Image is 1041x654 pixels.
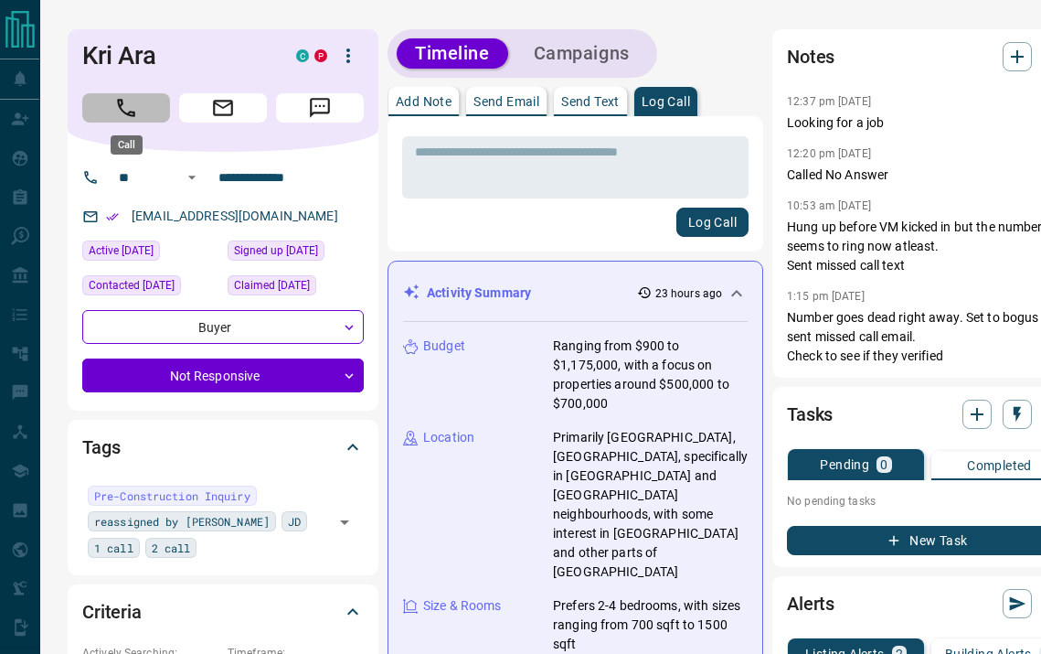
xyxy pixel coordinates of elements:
[179,93,267,123] span: Email
[397,38,508,69] button: Timeline
[276,93,364,123] span: Message
[787,147,871,160] p: 12:20 pm [DATE]
[181,166,203,188] button: Open
[82,93,170,123] span: Call
[94,539,133,557] span: 1 call
[111,135,143,155] div: Call
[82,597,142,627] h2: Criteria
[89,241,154,260] span: Active [DATE]
[423,428,474,447] p: Location
[82,590,364,634] div: Criteria
[82,41,269,70] h1: Kri Ara
[314,49,327,62] div: property.ca
[423,596,502,616] p: Size & Rooms
[403,276,748,310] div: Activity Summary23 hours ago
[553,596,748,654] p: Prefers 2-4 bedrooms, with sizes ranging from 700 sqft to 1500 sqft
[82,433,120,462] h2: Tags
[82,310,364,344] div: Buyer
[787,199,871,212] p: 10:53 am [DATE]
[423,337,465,356] p: Budget
[396,95,451,108] p: Add Note
[787,400,833,429] h2: Tasks
[787,589,834,618] h2: Alerts
[296,49,309,62] div: condos.ca
[427,284,531,303] p: Activity Summary
[676,208,749,237] button: Log Call
[234,241,318,260] span: Signed up [DATE]
[106,210,119,223] svg: Email Verified
[642,95,690,108] p: Log Call
[553,337,748,413] p: Ranging from $900 to $1,175,000, with a focus on properties around $500,000 to $700,000
[787,95,871,108] p: 12:37 pm [DATE]
[82,425,364,469] div: Tags
[967,459,1032,472] p: Completed
[228,275,364,301] div: Tue Jul 29 2025
[82,359,364,392] div: Not Responsive
[655,285,722,302] p: 23 hours ago
[94,512,270,531] span: reassigned by [PERSON_NAME]
[132,209,338,223] a: [EMAIL_ADDRESS][DOMAIN_NAME]
[473,95,539,108] p: Send Email
[94,487,250,505] span: Pre-Construction Inquiry
[288,512,301,531] span: JD
[787,290,865,303] p: 1:15 pm [DATE]
[152,539,191,557] span: 2 call
[787,42,834,71] h2: Notes
[880,458,887,471] p: 0
[515,38,648,69] button: Campaigns
[89,276,175,295] span: Contacted [DATE]
[228,241,364,266] div: Fri Jun 19 2020
[332,509,357,535] button: Open
[82,275,218,301] div: Tue Jul 29 2025
[234,276,310,295] span: Claimed [DATE]
[82,241,218,266] div: Tue Aug 12 2025
[561,95,620,108] p: Send Text
[820,458,869,471] p: Pending
[553,428,748,582] p: Primarily [GEOGRAPHIC_DATA], [GEOGRAPHIC_DATA], specifically in [GEOGRAPHIC_DATA] and [GEOGRAPHIC...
